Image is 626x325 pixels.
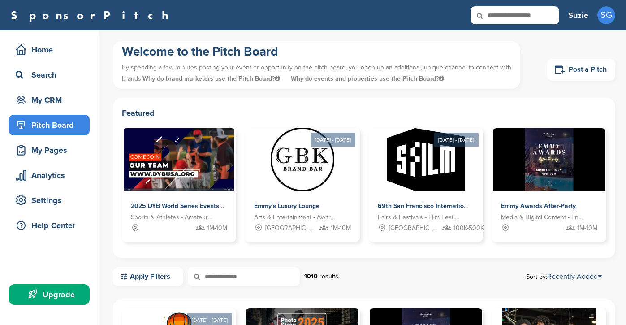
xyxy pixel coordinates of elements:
h1: Welcome to the Pitch Board [122,43,511,60]
a: Sponsorpitch & 2025 DYB World Series Events Sports & Athletes - Amateur Sports Leagues 1M-10M [122,128,236,242]
a: Suzie [568,5,588,25]
p: By spending a few minutes posting your event or opportunity on the pitch board, you open up an ad... [122,60,511,87]
div: My CRM [13,92,90,108]
div: Help Center [13,217,90,234]
span: 100K-500K [453,223,484,233]
span: 1M-10M [331,223,351,233]
h2: Featured [122,107,606,119]
div: Pitch Board [13,117,90,133]
img: Sponsorpitch & [271,128,334,191]
div: Home [13,42,90,58]
a: Post a Pitch [547,59,615,81]
span: Sports & Athletes - Amateur Sports Leagues [131,212,214,222]
a: [DATE] - [DATE] Sponsorpitch & 69th San Francisco International Film Festival Fairs & Festivals -... [369,114,483,242]
div: [DATE] - [DATE] [311,133,355,147]
div: Upgrade [13,286,90,303]
a: Help Center [9,215,90,236]
img: Sponsorpitch & [124,128,234,191]
a: Home [9,39,90,60]
div: My Pages [13,142,90,158]
div: Search [13,67,90,83]
strong: 1010 [304,273,318,280]
span: results [319,273,338,280]
span: 1M-10M [577,223,597,233]
span: Arts & Entertainment - Award Show [254,212,337,222]
span: Why do events and properties use the Pitch Board? [291,75,444,82]
a: Recently Added [547,272,602,281]
a: Analytics [9,165,90,186]
span: Why do brand marketers use the Pitch Board? [142,75,282,82]
span: SG [597,6,615,24]
a: SponsorPitch [11,9,174,21]
span: Sort by: [526,273,602,280]
div: Analytics [13,167,90,183]
span: [GEOGRAPHIC_DATA], [GEOGRAPHIC_DATA] [389,223,440,233]
span: 1M-10M [207,223,227,233]
div: Settings [13,192,90,208]
img: Sponsorpitch & [387,128,465,191]
span: Fairs & Festivals - Film Festival [378,212,461,222]
span: Emmy Awards After-Party [501,202,576,210]
span: [GEOGRAPHIC_DATA], [GEOGRAPHIC_DATA] [265,223,317,233]
span: Emmy's Luxury Lounge [254,202,319,210]
span: Media & Digital Content - Entertainment [501,212,584,222]
img: Sponsorpitch & [493,128,605,191]
h3: Suzie [568,9,588,22]
a: Apply Filters [113,267,183,286]
div: [DATE] - [DATE] [434,133,479,147]
a: My CRM [9,90,90,110]
a: Upgrade [9,284,90,305]
a: My Pages [9,140,90,160]
a: Search [9,65,90,85]
a: Sponsorpitch & Emmy Awards After-Party Media & Digital Content - Entertainment 1M-10M [492,128,606,242]
a: [DATE] - [DATE] Sponsorpitch & Emmy's Luxury Lounge Arts & Entertainment - Award Show [GEOGRAPHIC... [245,114,359,242]
a: Settings [9,190,90,211]
span: 69th San Francisco International Film Festival [378,202,512,210]
a: Pitch Board [9,115,90,135]
span: 2025 DYB World Series Events [131,202,219,210]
